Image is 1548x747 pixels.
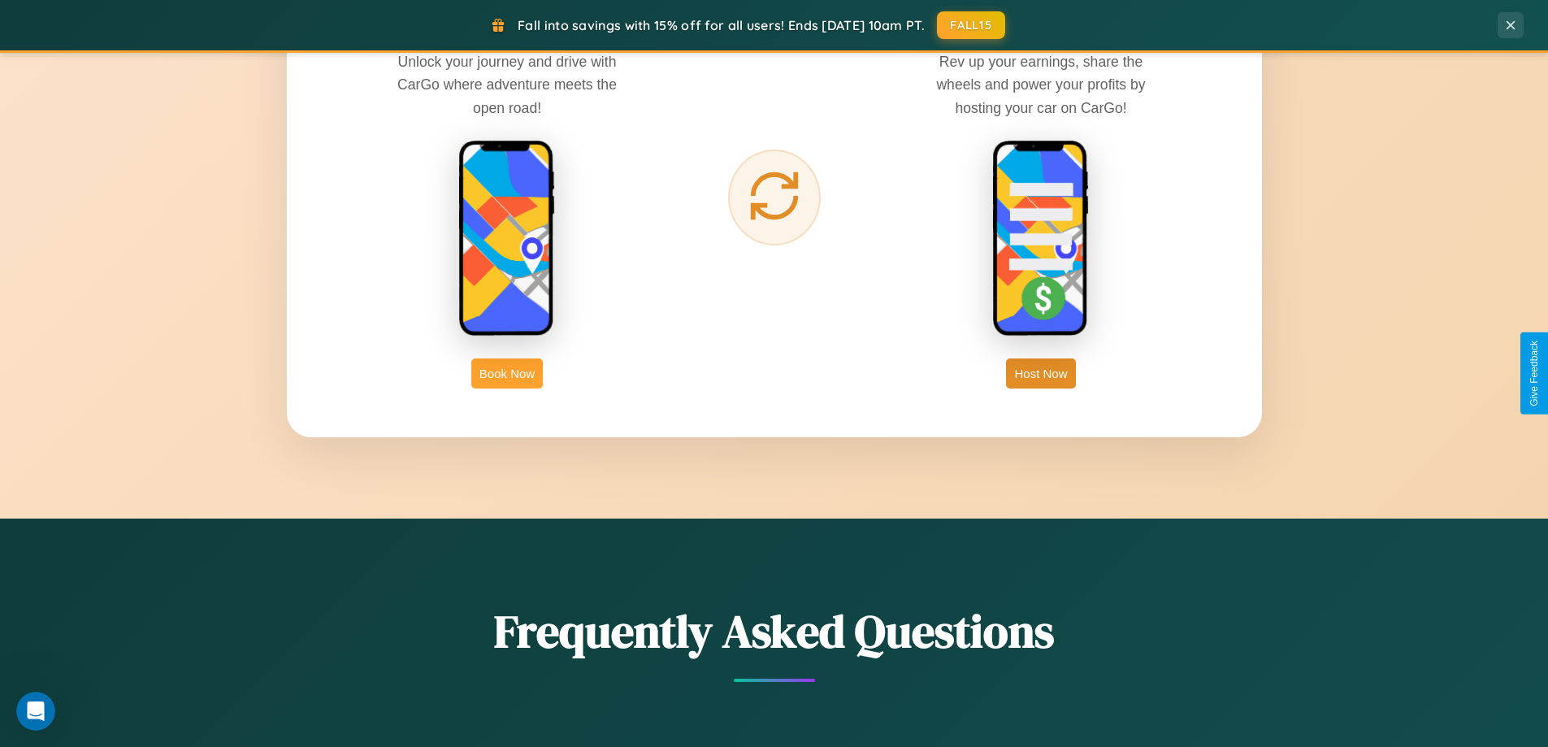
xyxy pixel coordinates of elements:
iframe: Intercom live chat [16,692,55,731]
h2: Frequently Asked Questions [287,600,1262,662]
button: Book Now [471,358,543,389]
div: Give Feedback [1528,341,1540,406]
img: rent phone [458,140,556,338]
p: Unlock your journey and drive with CarGo where adventure meets the open road! [385,50,629,119]
p: Rev up your earnings, share the wheels and power your profits by hosting your car on CarGo! [919,50,1163,119]
span: Fall into savings with 15% off for all users! Ends [DATE] 10am PT. [518,17,925,33]
button: FALL15 [937,11,1005,39]
img: host phone [992,140,1090,338]
button: Host Now [1006,358,1075,389]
